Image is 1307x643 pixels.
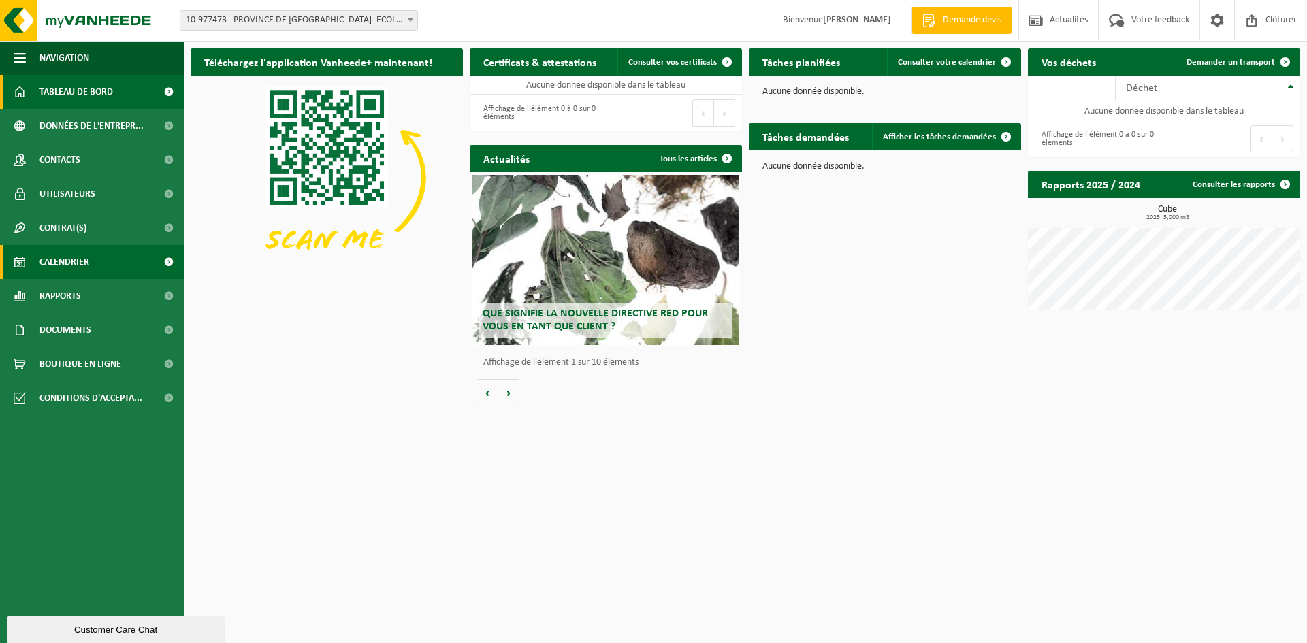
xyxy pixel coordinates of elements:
span: Demander un transport [1187,58,1275,67]
p: Affichage de l'élément 1 sur 10 éléments [483,358,735,367]
span: Conditions d'accepta... [39,381,142,415]
span: Données de l'entrepr... [39,109,144,143]
h2: Actualités [470,145,543,171]
h2: Certificats & attestations [470,48,610,75]
span: Boutique en ligne [39,347,121,381]
div: Affichage de l'élément 0 à 0 sur 0 éléments [477,98,599,128]
button: Vorige [477,379,498,406]
button: Next [1272,125,1293,152]
button: Next [714,99,735,127]
span: Rapports [39,279,81,313]
a: Tous les articles [649,145,741,172]
span: Demande devis [939,14,1005,27]
a: Afficher les tâches demandées [872,123,1020,150]
a: Demander un transport [1176,48,1299,76]
button: Previous [1250,125,1272,152]
td: Aucune donnée disponible dans le tableau [1028,101,1300,120]
span: Afficher les tâches demandées [883,133,996,142]
span: Calendrier [39,245,89,279]
a: Consulter les rapports [1182,171,1299,198]
h3: Cube [1035,205,1300,221]
div: Affichage de l'élément 0 à 0 sur 0 éléments [1035,124,1157,154]
a: Demande devis [911,7,1012,34]
span: 10-977473 - PROVINCE DE NAMUR- ECOLE DU FEU - SAMBREVILLE [180,10,418,31]
p: Aucune donnée disponible. [762,162,1007,171]
a: Consulter vos certificats [617,48,741,76]
span: Consulter vos certificats [628,58,717,67]
span: Documents [39,313,91,347]
span: Contacts [39,143,80,177]
span: Consulter votre calendrier [898,58,996,67]
span: Navigation [39,41,89,75]
span: 10-977473 - PROVINCE DE NAMUR- ECOLE DU FEU - SAMBREVILLE [180,11,417,30]
span: Tableau de bord [39,75,113,109]
a: Consulter votre calendrier [887,48,1020,76]
h2: Tâches planifiées [749,48,854,75]
span: Contrat(s) [39,211,86,245]
span: Utilisateurs [39,177,95,211]
h2: Téléchargez l'application Vanheede+ maintenant! [191,48,446,75]
iframe: chat widget [7,613,227,643]
strong: [PERSON_NAME] [823,15,891,25]
h2: Vos déchets [1028,48,1110,75]
img: Download de VHEPlus App [191,76,463,280]
h2: Rapports 2025 / 2024 [1028,171,1154,197]
a: Que signifie la nouvelle directive RED pour vous en tant que client ? [472,175,739,345]
h2: Tâches demandées [749,123,862,150]
p: Aucune donnée disponible. [762,87,1007,97]
td: Aucune donnée disponible dans le tableau [470,76,742,95]
span: Que signifie la nouvelle directive RED pour vous en tant que client ? [483,308,708,332]
span: Déchet [1126,83,1157,94]
span: 2025: 5,000 m3 [1035,214,1300,221]
button: Volgende [498,379,519,406]
button: Previous [692,99,714,127]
